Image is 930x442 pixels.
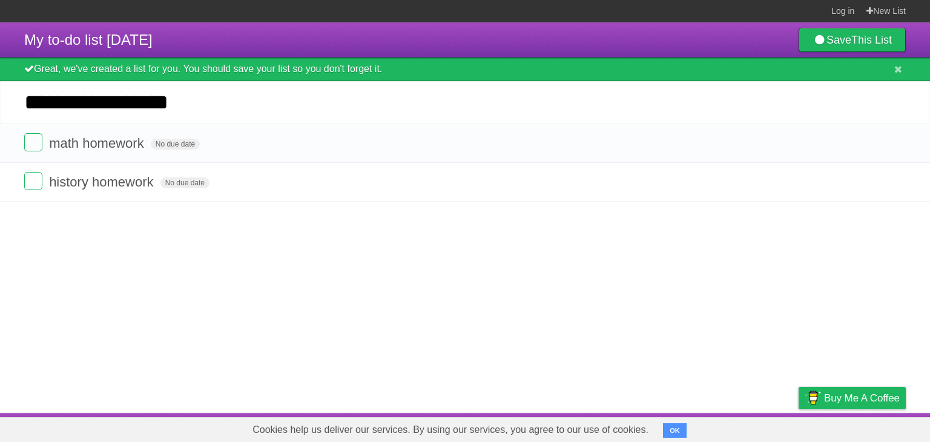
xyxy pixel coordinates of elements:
[742,416,768,439] a: Terms
[49,136,147,151] span: math homework
[783,416,814,439] a: Privacy
[24,31,153,48] span: My to-do list [DATE]
[160,177,209,188] span: No due date
[829,416,906,439] a: Suggest a feature
[799,28,906,52] a: SaveThis List
[805,388,821,408] img: Buy me a coffee
[799,387,906,409] a: Buy me a coffee
[24,172,42,190] label: Done
[824,388,900,409] span: Buy me a coffee
[851,34,892,46] b: This List
[24,133,42,151] label: Done
[151,139,200,150] span: No due date
[49,174,156,190] span: history homework
[678,416,727,439] a: Developers
[240,418,661,442] span: Cookies help us deliver our services. By using our services, you agree to our use of cookies.
[663,423,687,438] button: OK
[638,416,663,439] a: About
